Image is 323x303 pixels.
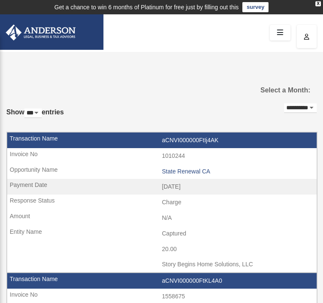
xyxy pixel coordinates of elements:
[7,195,317,211] td: Charge
[7,210,317,226] td: N/A
[7,133,317,149] td: aCNVI000000FtIj4AK
[54,2,239,12] div: Get a chance to win 6 months of Platinum for free just by filling out this
[315,1,321,6] div: close
[7,273,317,289] td: aCNVI000000FtKL4A0
[7,257,317,273] td: Story Begins Home Solutions, LLC
[7,226,317,242] td: Captured
[242,2,269,12] a: survey
[7,179,317,195] td: [DATE]
[7,148,317,164] td: 1010244
[7,241,317,257] td: 20.00
[162,168,313,175] div: State Renewal CA
[24,108,42,118] select: Showentries
[6,106,64,127] label: Show entries
[261,84,310,96] label: Select a Month:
